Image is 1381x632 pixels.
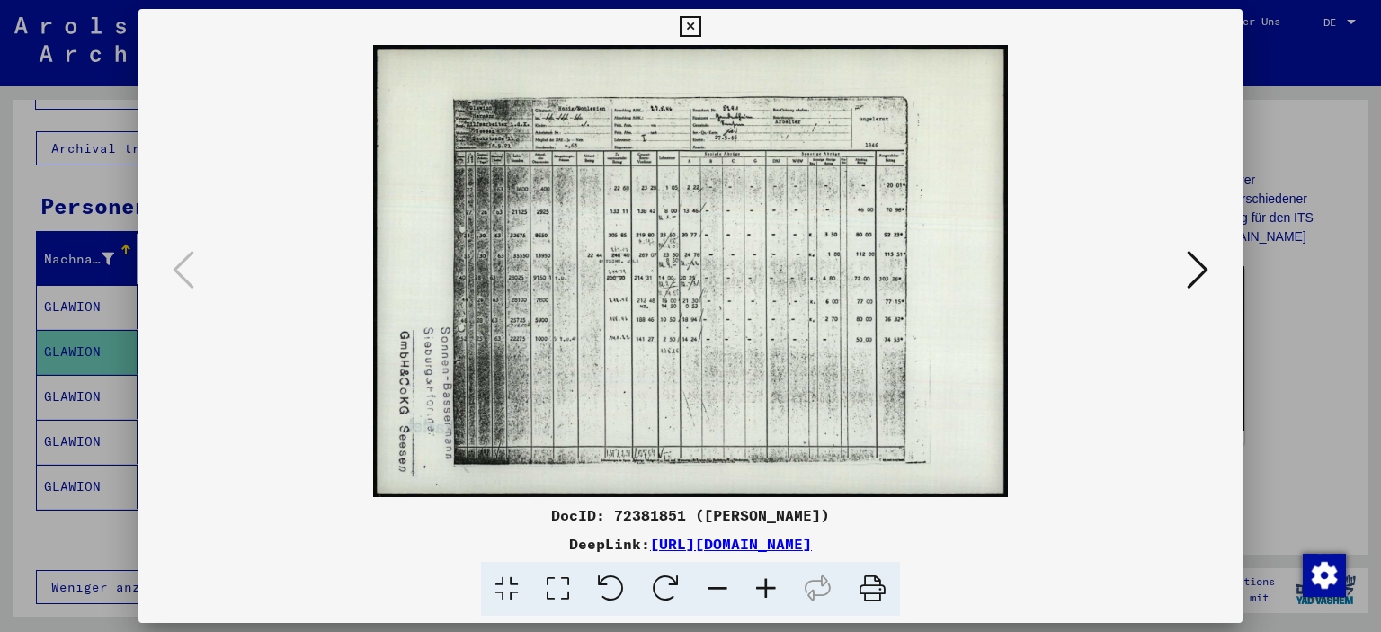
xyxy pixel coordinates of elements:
img: Zustimmung ändern [1303,554,1346,597]
div: Zustimmung ändern [1302,553,1345,596]
div: DocID: 72381851 ([PERSON_NAME]) [138,504,1243,526]
a: [URL][DOMAIN_NAME] [650,535,812,553]
img: 001.jpg [200,45,1182,497]
div: DeepLink: [138,533,1243,555]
